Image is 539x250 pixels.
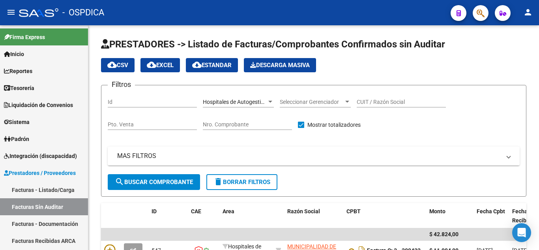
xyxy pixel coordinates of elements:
[115,179,193,186] span: Buscar Comprobante
[244,58,316,72] app-download-masive: Descarga masiva de comprobantes (adjuntos)
[147,62,174,69] span: EXCEL
[346,208,361,214] span: CPBT
[284,203,343,238] datatable-header-cell: Razón Social
[6,8,16,17] mat-icon: menu
[192,60,202,70] mat-icon: cloud_download
[108,79,135,90] h3: Filtros
[244,58,316,72] button: Descarga Masiva
[512,223,531,242] div: Open Intercom Messenger
[473,203,509,238] datatable-header-cell: Fecha Cpbt
[192,62,232,69] span: Estandar
[101,58,135,72] button: CSV
[148,203,188,238] datatable-header-cell: ID
[213,179,270,186] span: Borrar Filtros
[280,99,344,105] span: Seleccionar Gerenciador
[213,177,223,186] mat-icon: delete
[107,62,128,69] span: CSV
[512,208,534,224] span: Fecha Recibido
[429,208,445,214] span: Monto
[186,58,238,72] button: Estandar
[206,174,277,190] button: Borrar Filtros
[4,67,32,75] span: Reportes
[4,135,29,143] span: Padrón
[426,203,473,238] datatable-header-cell: Monto
[4,118,30,126] span: Sistema
[147,60,156,70] mat-icon: cloud_download
[4,33,45,41] span: Firma Express
[203,99,267,105] span: Hospitales de Autogestión
[191,208,201,214] span: CAE
[287,208,320,214] span: Razón Social
[140,58,180,72] button: EXCEL
[117,152,501,160] mat-panel-title: MAS FILTROS
[108,147,520,165] mat-expansion-panel-header: MAS FILTROS
[108,174,200,190] button: Buscar Comprobante
[477,208,505,214] span: Fecha Cpbt
[4,50,24,58] span: Inicio
[188,203,219,238] datatable-header-cell: CAE
[4,101,73,109] span: Liquidación de Convenios
[429,231,459,237] span: $ 42.824,00
[343,203,426,238] datatable-header-cell: CPBT
[523,8,533,17] mat-icon: person
[152,208,157,214] span: ID
[4,84,34,92] span: Tesorería
[307,120,361,130] span: Mostrar totalizadores
[250,62,310,69] span: Descarga Masiva
[223,208,234,214] span: Area
[107,60,117,70] mat-icon: cloud_download
[4,169,76,177] span: Prestadores / Proveedores
[4,152,77,160] span: Integración (discapacidad)
[219,203,273,238] datatable-header-cell: Area
[115,177,124,186] mat-icon: search
[62,4,104,21] span: - OSPDICA
[101,39,445,50] span: PRESTADORES -> Listado de Facturas/Comprobantes Confirmados sin Auditar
